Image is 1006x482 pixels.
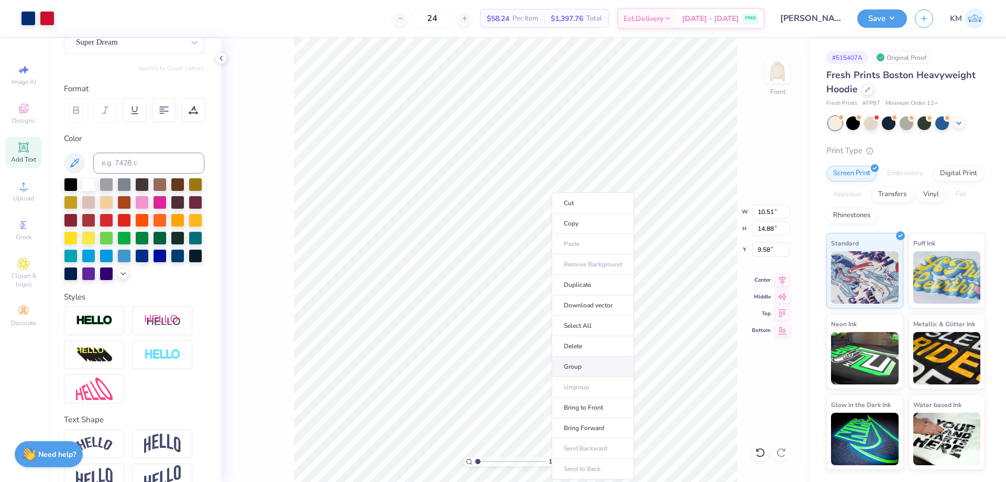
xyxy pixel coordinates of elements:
[871,187,913,202] div: Transfers
[64,414,204,426] div: Text Shape
[885,99,938,108] span: Minimum Order: 12 +
[38,449,76,459] strong: Need help?
[512,13,538,24] span: Per Item
[752,327,771,334] span: Bottom
[76,347,113,363] img: 3d Illusion
[826,166,877,181] div: Screen Print
[933,166,984,181] div: Digital Print
[412,9,453,28] input: – –
[767,61,788,82] img: Front
[11,155,36,164] span: Add Text
[916,187,946,202] div: Vinyl
[831,332,899,384] img: Neon Ink
[12,116,35,125] span: Designs
[826,208,877,223] div: Rhinestones
[549,457,565,466] span: 100 %
[552,213,634,234] li: Copy
[552,418,634,438] li: Bring Forward
[552,398,634,418] li: Bring to Front
[624,13,663,24] span: Est. Delivery
[552,357,634,377] li: Group
[873,51,932,64] div: Original Proof
[76,437,113,451] img: Arc
[831,238,859,249] span: Standard
[752,293,771,301] span: Middle
[551,13,583,24] span: $1,397.76
[913,332,981,384] img: Metallic & Glitter Ink
[682,13,739,24] span: [DATE] - [DATE]
[949,187,974,202] div: Foil
[64,291,204,303] div: Styles
[857,9,907,28] button: Save
[913,251,981,304] img: Puff Ink
[913,413,981,465] img: Water based Ink
[913,399,961,410] span: Water based Ink
[139,64,204,72] button: Switch to Greek Letters
[880,166,930,181] div: Embroidery
[76,378,113,400] img: Free Distort
[93,153,204,174] input: e.g. 7428 c
[831,413,899,465] img: Glow in the Dark Ink
[913,238,935,249] span: Puff Ink
[752,276,771,284] span: Center
[552,295,634,316] li: Download vector
[144,349,181,361] img: Negative Space
[13,194,34,202] span: Upload
[144,314,181,327] img: Shadow
[745,15,756,22] span: FREE
[826,145,985,157] div: Print Type
[552,316,634,336] li: Select All
[831,399,891,410] span: Glow in the Dark Ink
[64,133,204,145] div: Color
[12,78,36,86] span: Image AI
[831,318,857,329] span: Neon Ink
[586,13,602,24] span: Total
[950,13,962,25] span: KM
[913,318,975,329] span: Metallic & Glitter Ink
[862,99,880,108] span: # FP87
[826,99,857,108] span: Fresh Prints
[772,8,849,29] input: Untitled Design
[826,69,976,95] span: Fresh Prints Boston Heavyweight Hoodie
[11,319,36,327] span: Decorate
[831,251,899,304] img: Standard
[487,13,509,24] span: $58.24
[552,192,634,213] li: Cut
[16,233,32,241] span: Greek
[76,315,113,327] img: Stroke
[826,187,868,202] div: Applique
[5,272,42,288] span: Clipart & logos
[552,336,634,357] li: Delete
[144,434,181,454] img: Arch
[64,83,205,95] div: Format
[950,8,985,29] a: KM
[552,275,634,295] li: Duplicate
[770,87,785,97] div: Front
[752,310,771,317] span: Top
[826,51,868,64] div: # 515407A
[965,8,985,29] img: Karl Michael Narciza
